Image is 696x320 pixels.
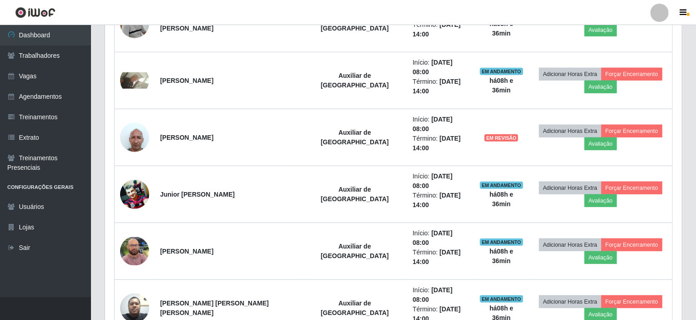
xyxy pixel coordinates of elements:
li: Término: [413,77,469,96]
button: Adicionar Horas Extra [539,239,601,251]
button: Adicionar Horas Extra [539,295,601,308]
time: [DATE] 08:00 [413,116,453,132]
span: EM REVISÃO [484,134,518,142]
strong: há 08 h e 36 min [489,20,513,37]
img: 1737056523425.jpeg [120,118,149,157]
span: EM ANDAMENTO [480,295,523,303]
strong: Junior [PERSON_NAME] [160,191,235,198]
strong: [PERSON_NAME] [PERSON_NAME] [PERSON_NAME] [160,300,269,316]
span: EM ANDAMENTO [480,68,523,75]
strong: há 08 h e 36 min [489,191,513,208]
strong: [PERSON_NAME] [160,77,213,84]
strong: [PERSON_NAME] [160,248,213,255]
button: Avaliação [585,194,617,207]
strong: Auxiliar de [GEOGRAPHIC_DATA] [321,72,389,89]
button: Forçar Encerramento [601,182,662,194]
li: Término: [413,248,469,267]
button: Avaliação [585,251,617,264]
time: [DATE] 08:00 [413,59,453,76]
li: Término: [413,191,469,210]
img: CoreUI Logo [15,7,55,18]
li: Início: [413,229,469,248]
li: Início: [413,285,469,305]
button: Forçar Encerramento [601,125,662,137]
time: [DATE] 08:00 [413,173,453,189]
img: 1757146664616.jpeg [120,72,149,89]
li: Início: [413,172,469,191]
button: Avaliação [585,24,617,36]
strong: [PERSON_NAME] [160,134,213,141]
button: Avaliação [585,137,617,150]
button: Avaliação [585,81,617,93]
button: Forçar Encerramento [601,295,662,308]
li: Início: [413,115,469,134]
button: Forçar Encerramento [601,68,662,81]
span: EM ANDAMENTO [480,239,523,246]
strong: há 08 h e 36 min [489,77,513,94]
strong: há 08 h e 36 min [489,248,513,264]
strong: Auxiliar de [GEOGRAPHIC_DATA] [321,243,389,259]
strong: Auxiliar de [GEOGRAPHIC_DATA] [321,129,389,146]
strong: Auxiliar de [GEOGRAPHIC_DATA] [321,300,389,316]
button: Forçar Encerramento [601,239,662,251]
button: Adicionar Horas Extra [539,68,601,81]
strong: Auxiliar de [GEOGRAPHIC_DATA] [321,186,389,203]
li: Início: [413,58,469,77]
button: Adicionar Horas Extra [539,125,601,137]
button: Adicionar Horas Extra [539,182,601,194]
li: Término: [413,134,469,153]
img: 1747155708946.jpeg [120,180,149,208]
span: EM ANDAMENTO [480,182,523,189]
time: [DATE] 08:00 [413,286,453,303]
time: [DATE] 08:00 [413,229,453,246]
img: 1758902107724.jpeg [120,237,149,266]
li: Término: [413,20,469,39]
